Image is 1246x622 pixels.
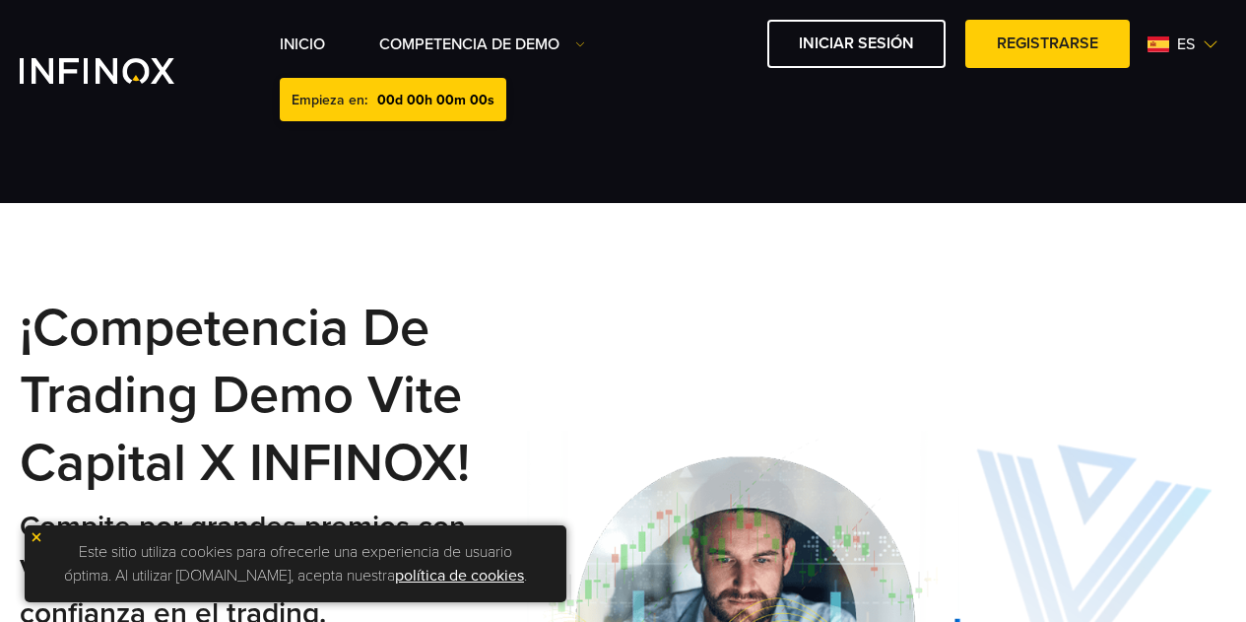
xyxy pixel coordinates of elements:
[377,92,494,108] span: 00d 00h 00m 00s
[20,58,221,84] a: INFINOX Vite
[280,33,325,56] a: INICIO
[34,535,557,592] p: Este sitio utiliza cookies para ofrecerle una experiencia de usuario óptima. Al utilizar [DOMAIN_...
[395,566,524,586] a: política de cookies
[292,92,367,108] span: Empieza en:
[379,33,585,56] a: Competencia de Demo
[965,20,1130,68] a: Registrarse
[30,530,43,544] img: yellow close icon
[575,39,585,49] img: Dropdown
[767,20,946,68] a: Iniciar sesión
[20,296,470,495] small: ¡Competencia de Trading Demo Vite Capital x INFINOX!
[1169,33,1203,56] span: es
